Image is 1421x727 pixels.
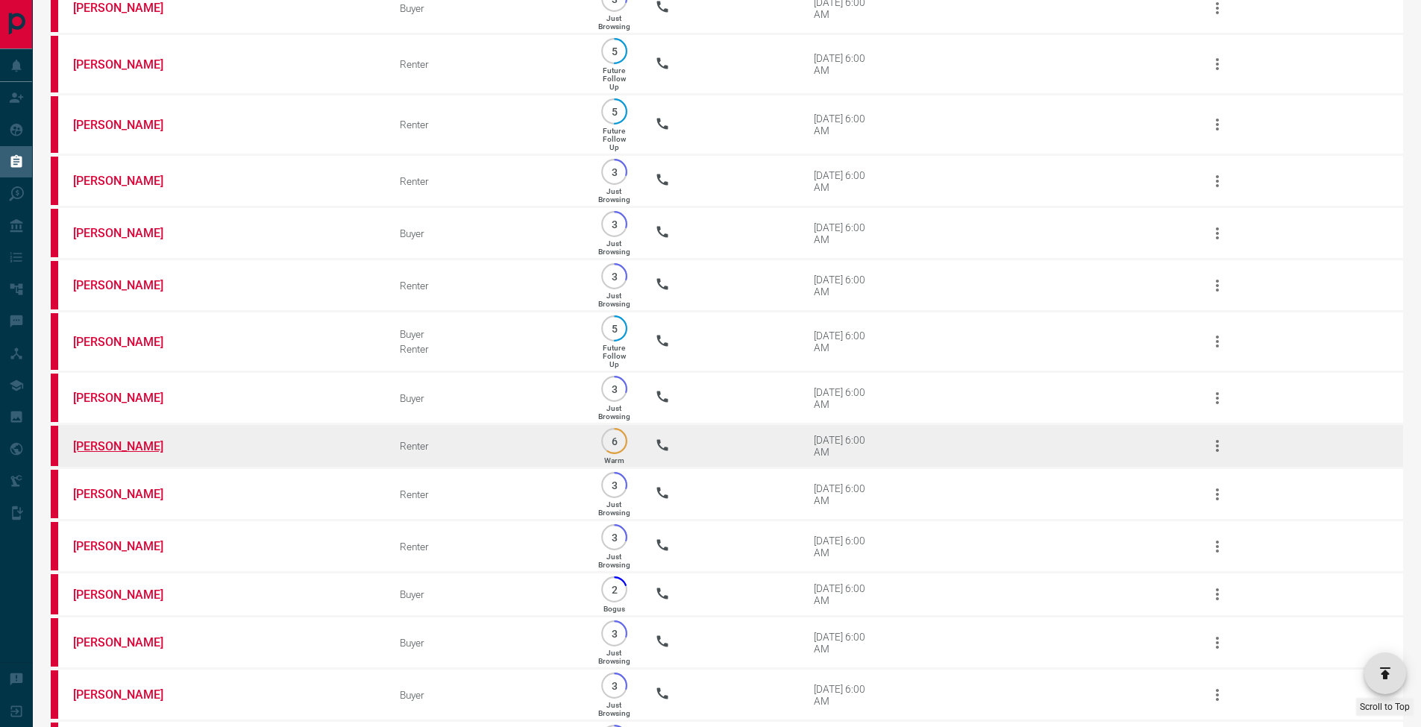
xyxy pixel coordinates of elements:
div: Buyer [400,637,574,649]
p: Future Follow Up [603,127,626,151]
div: property.ca [51,157,58,205]
p: Just Browsing [598,500,630,517]
div: Buyer [400,392,574,404]
div: property.ca [51,261,58,309]
p: 3 [609,479,620,491]
div: Buyer [400,227,574,239]
p: Just Browsing [598,404,630,421]
div: Renter [400,119,574,130]
p: 3 [609,271,620,282]
div: property.ca [51,522,58,570]
div: [DATE] 6:00 AM [814,535,877,558]
a: [PERSON_NAME] [73,57,185,72]
div: [DATE] 6:00 AM [814,482,877,506]
div: property.ca [51,209,58,257]
p: Just Browsing [598,239,630,256]
div: property.ca [51,618,58,667]
p: 5 [609,45,620,57]
div: [DATE] 6:00 AM [814,434,877,458]
div: property.ca [51,96,58,153]
a: [PERSON_NAME] [73,1,185,15]
a: [PERSON_NAME] [73,687,185,702]
div: [DATE] 6:00 AM [814,169,877,193]
p: 3 [609,166,620,177]
div: Buyer [400,328,574,340]
div: [DATE] 6:00 AM [814,52,877,76]
span: Scroll to Top [1360,702,1410,712]
div: [DATE] 6:00 AM [814,582,877,606]
p: Warm [604,456,624,465]
div: [DATE] 6:00 AM [814,221,877,245]
div: [DATE] 6:00 AM [814,386,877,410]
div: Buyer [400,2,574,14]
div: property.ca [51,313,58,370]
p: 5 [609,106,620,117]
div: property.ca [51,36,58,92]
p: 3 [609,628,620,639]
p: 6 [609,435,620,447]
div: Renter [400,58,574,70]
p: Bogus [603,605,625,613]
p: Just Browsing [598,553,630,569]
div: Buyer [400,689,574,701]
div: Buyer [400,588,574,600]
a: [PERSON_NAME] [73,487,185,501]
div: property.ca [51,470,58,518]
a: [PERSON_NAME] [73,588,185,602]
div: Renter [400,280,574,292]
p: 3 [609,532,620,543]
div: [DATE] 6:00 AM [814,683,877,707]
div: [DATE] 6:00 AM [814,274,877,298]
p: 3 [609,218,620,230]
a: [PERSON_NAME] [73,118,185,132]
div: property.ca [51,670,58,719]
a: [PERSON_NAME] [73,391,185,405]
div: [DATE] 6:00 AM [814,113,877,136]
div: [DATE] 6:00 AM [814,631,877,655]
a: [PERSON_NAME] [73,174,185,188]
p: Future Follow Up [603,66,626,91]
a: [PERSON_NAME] [73,635,185,649]
p: 3 [609,680,620,691]
p: Just Browsing [598,649,630,665]
p: Just Browsing [598,701,630,717]
a: [PERSON_NAME] [73,335,185,349]
div: property.ca [51,374,58,422]
div: property.ca [51,574,58,614]
p: 5 [609,323,620,334]
p: Future Follow Up [603,344,626,368]
p: 3 [609,383,620,394]
p: Just Browsing [598,292,630,308]
div: Renter [400,175,574,187]
div: Renter [400,488,574,500]
a: [PERSON_NAME] [73,226,185,240]
div: Renter [400,343,574,355]
div: property.ca [51,426,58,466]
div: Renter [400,541,574,553]
a: [PERSON_NAME] [73,539,185,553]
p: Just Browsing [598,14,630,31]
div: Renter [400,440,574,452]
a: [PERSON_NAME] [73,278,185,292]
p: 2 [609,584,620,595]
div: [DATE] 6:00 AM [814,330,877,353]
p: Just Browsing [598,187,630,204]
a: [PERSON_NAME] [73,439,185,453]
